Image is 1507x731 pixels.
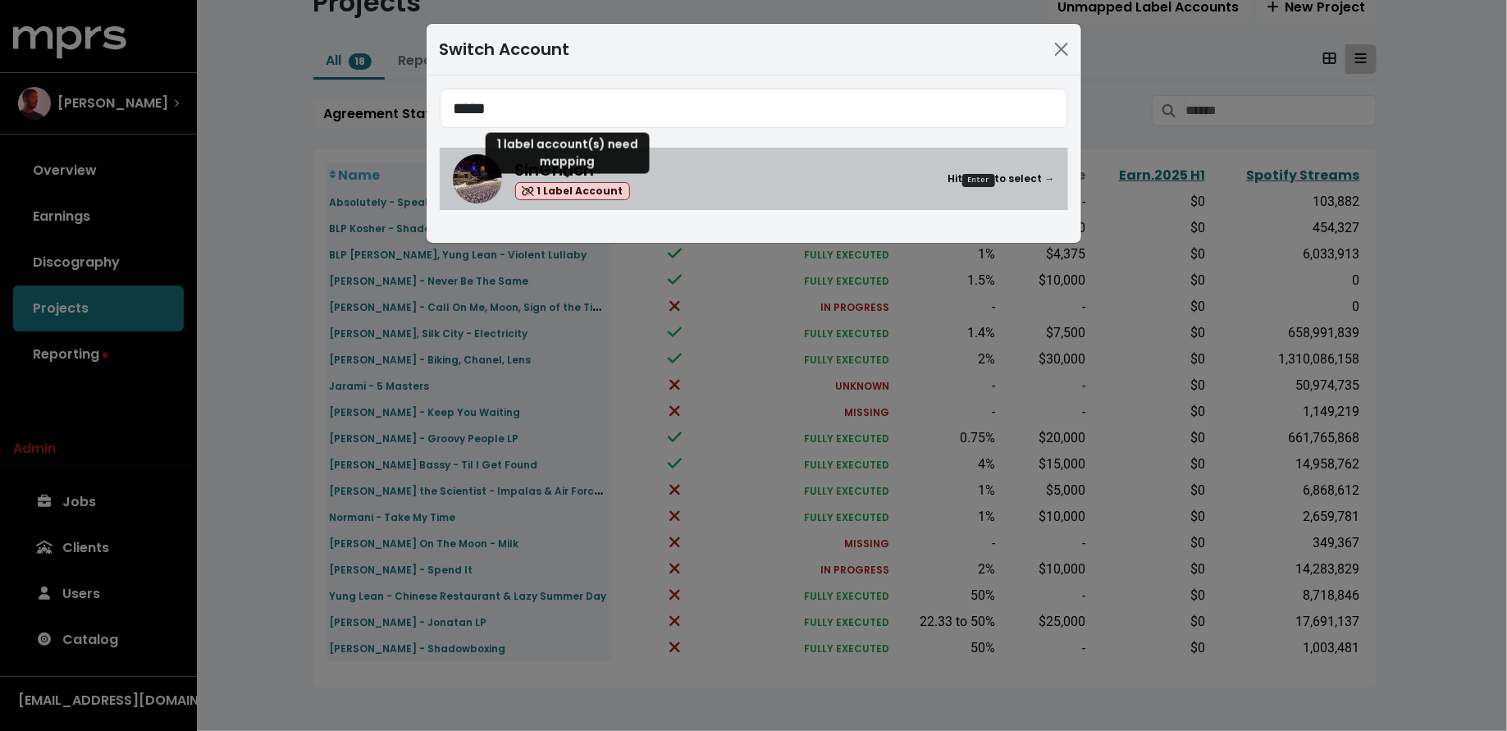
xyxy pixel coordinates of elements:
[440,89,1068,128] input: Search accounts
[453,154,502,203] img: SinGrinch
[440,37,570,62] div: Switch Account
[948,171,1054,187] small: Hit to select →
[515,182,631,201] span: 1 Label Account
[486,133,650,174] div: 1 label account(s) need mapping
[515,158,595,181] span: SinGrinch
[1048,36,1075,62] button: Close
[440,148,1068,210] a: SinGrinchSinGrinch 1 Label AccountHitEnterto select →
[962,174,994,187] kbd: Enter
